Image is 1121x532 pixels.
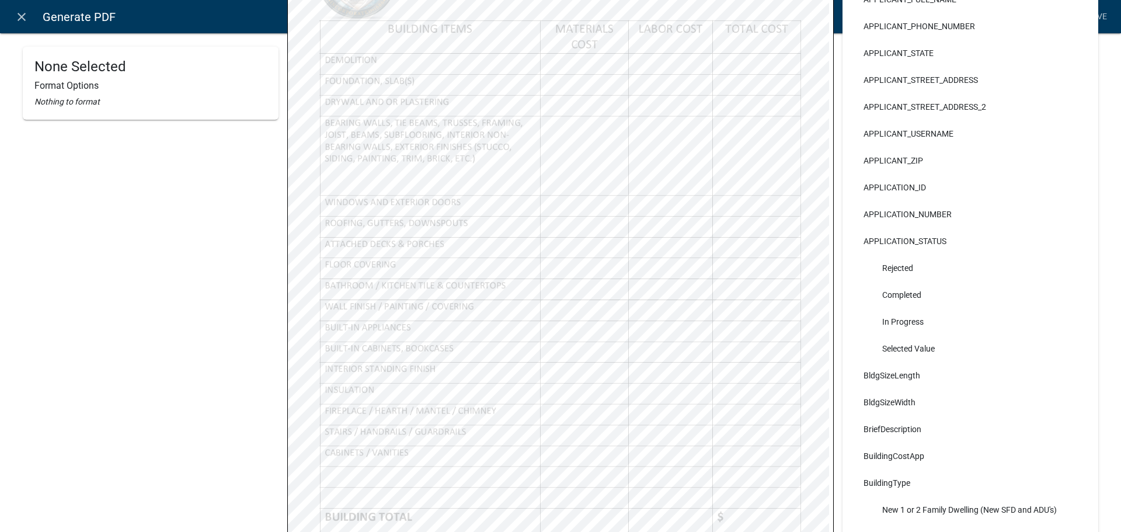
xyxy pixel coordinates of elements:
li: APPLICATION_STATUS [854,228,1087,255]
li: In Progress [854,308,1087,335]
li: APPLICANT_PHONE_NUMBER [854,13,1087,40]
li: APPLICANT_ZIP [854,147,1087,174]
h6: Format Options [34,80,267,91]
h4: None Selected [34,58,267,75]
li: Selected Value [854,335,1087,362]
li: Rejected [854,255,1087,281]
li: New 1 or 2 Family Dwelling (New SFD and ADU's) [854,496,1087,523]
li: BuildingType [854,470,1087,496]
li: APPLICANT_STREET_ADDRESS_2 [854,93,1087,120]
li: APPLICANT_USERNAME [854,120,1087,147]
li: BriefDescription [854,416,1087,443]
li: APPLICATION_NUMBER [854,201,1087,228]
i: close [15,10,29,24]
li: BuildingCostApp [854,443,1087,470]
span: Generate PDF [43,5,116,29]
li: BldgSizeWidth [854,389,1087,416]
li: APPLICANT_STATE [854,40,1087,67]
li: BldgSizeLength [854,362,1087,389]
li: APPLICATION_ID [854,174,1087,201]
li: APPLICANT_STREET_ADDRESS [854,67,1087,93]
li: Completed [854,281,1087,308]
i: Nothing to format [34,97,100,106]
